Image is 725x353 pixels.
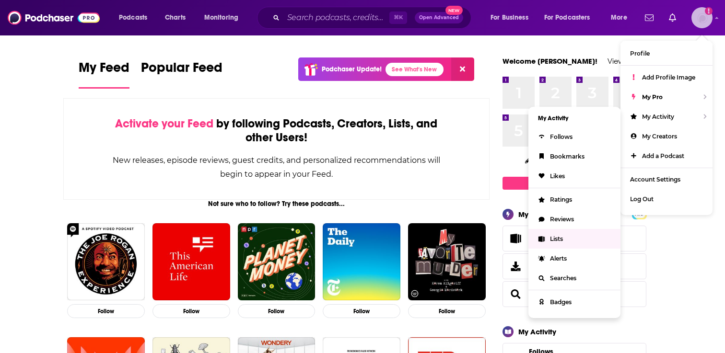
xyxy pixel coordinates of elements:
[691,7,713,28] button: Show profile menu
[630,50,650,57] span: Profile
[544,11,590,24] span: For Podcasters
[165,11,186,24] span: Charts
[266,7,480,29] div: Search podcasts, credits, & more...
[322,65,382,73] p: Podchaser Update!
[389,11,407,24] span: ⌘ K
[630,195,654,203] span: Log Out
[408,304,486,318] button: Follow
[691,7,713,28] img: User Profile
[642,74,695,81] span: Add Profile Image
[238,304,316,318] button: Follow
[386,63,444,76] a: See What's New
[8,9,100,27] img: Podchaser - Follow, Share and Rate Podcasts
[620,126,713,146] a: My Creators
[141,59,222,81] span: Popular Feed
[419,15,459,20] span: Open Advanced
[691,7,713,28] span: Logged in as adrian.villarreal
[415,12,463,23] button: Open AdvancedNew
[604,10,639,25] button: open menu
[152,223,230,301] img: This American Life
[198,10,251,25] button: open menu
[620,41,713,215] ul: Show profile menu
[665,10,680,26] a: Show notifications dropdown
[705,7,713,15] svg: Add a profile image
[112,117,441,145] div: by following Podcasts, Creators, Lists, and other Users!
[238,223,316,301] img: Planet Money
[630,176,680,183] span: Account Settings
[611,11,627,24] span: More
[283,10,389,25] input: Search podcasts, credits, & more...
[641,10,657,26] a: Show notifications dropdown
[159,10,191,25] a: Charts
[204,11,238,24] span: Monitoring
[608,57,646,66] a: View Profile
[518,210,542,219] div: My Pro
[112,10,160,25] button: open menu
[518,327,556,336] div: My Activity
[67,304,145,318] button: Follow
[323,304,400,318] button: Follow
[503,177,646,190] a: Create My Top 8
[503,253,646,279] a: Exports
[633,210,645,217] a: PRO
[642,133,677,140] span: My Creators
[642,152,684,159] span: Add a Podcast
[79,59,129,81] span: My Feed
[620,146,713,166] a: Add a Podcast
[538,10,604,25] button: open menu
[503,226,646,251] span: Lists
[63,200,490,208] div: Not sure who to follow? Try these podcasts...
[484,10,540,25] button: open menu
[620,68,713,87] a: Add Profile Image
[119,11,147,24] span: Podcasts
[642,93,663,101] span: My Pro
[115,116,213,131] span: Activate your Feed
[112,153,441,181] div: New releases, episode reviews, guest credits, and personalized recommendations will begin to appe...
[642,113,674,120] span: My Activity
[141,59,222,89] a: Popular Feed
[503,57,597,66] a: Welcome [PERSON_NAME]!
[152,304,230,318] button: Follow
[323,223,400,301] img: The Daily
[620,44,713,63] a: Profile
[506,232,525,245] a: Lists
[620,170,713,189] a: Account Settings
[67,223,145,301] img: The Joe Rogan Experience
[506,287,525,301] a: Searches
[503,281,646,307] span: Searches
[79,59,129,89] a: My Feed
[519,154,579,166] button: Change Top 8
[445,6,463,15] span: New
[506,260,525,273] span: Exports
[408,223,486,301] img: My Favorite Murder with Karen Kilgariff and Georgia Hardstark
[491,11,528,24] span: For Business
